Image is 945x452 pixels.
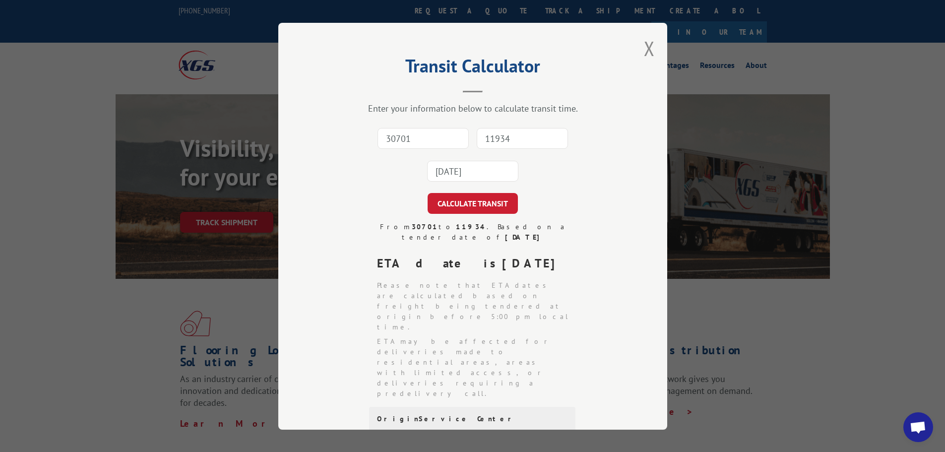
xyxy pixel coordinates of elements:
div: From to . Based on a tender date of [369,222,576,243]
strong: 11934 [455,222,486,231]
li: ETA may be affected for deliveries made to residential areas, areas with limited access, or deliv... [377,336,576,399]
strong: [DATE] [504,233,544,242]
input: Tender Date [427,161,518,182]
strong: 30701 [411,222,438,231]
button: Close modal [644,35,655,62]
strong: [DATE] [502,256,564,271]
div: Enter your information below to calculate transit time. [328,103,618,114]
div: Open chat [903,412,933,442]
li: Please note that ETA dates are calculated based on freight being tendered at origin before 5:00 p... [377,280,576,332]
input: Origin Zip [378,128,469,149]
button: CALCULATE TRANSIT [428,193,518,214]
div: Origin Service Center [377,415,567,423]
div: ETA date is [377,255,576,272]
input: Dest. Zip [477,128,568,149]
h2: Transit Calculator [328,59,618,78]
